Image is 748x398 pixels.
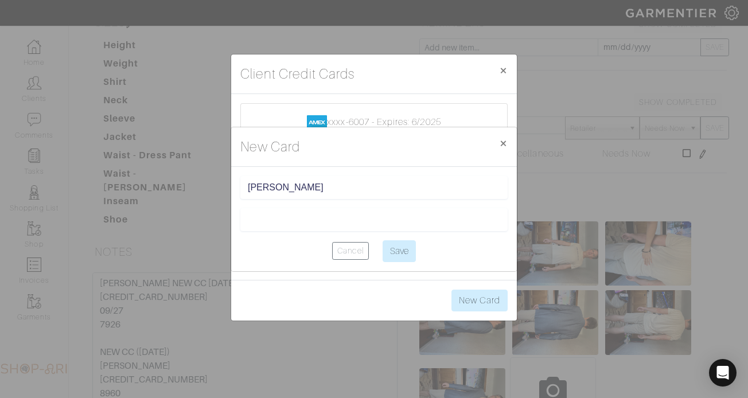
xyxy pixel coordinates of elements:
iframe: Secure card payment input frame [248,214,500,225]
input: Save [383,240,416,262]
input: Cardholder Name [248,182,500,193]
a: Cancel [332,242,368,260]
div: Open Intercom Messenger [709,359,737,387]
span: × [499,135,508,151]
h4: New Card [240,136,300,157]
